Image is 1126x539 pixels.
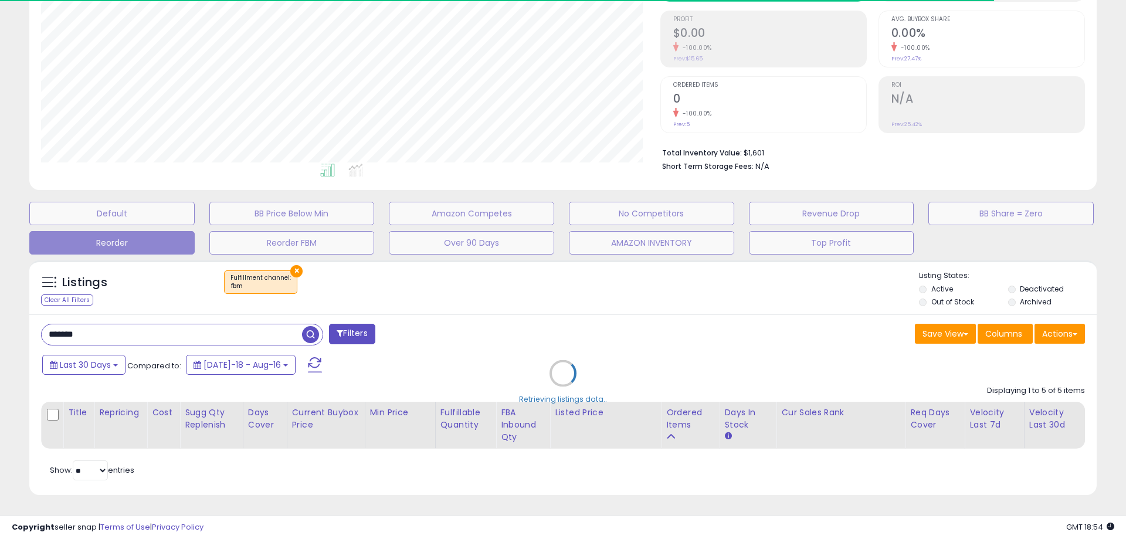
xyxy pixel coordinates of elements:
[12,521,55,533] strong: Copyright
[891,16,1084,23] span: Avg. Buybox Share
[389,202,554,225] button: Amazon Competes
[209,202,375,225] button: BB Price Below Min
[891,92,1084,108] h2: N/A
[662,148,742,158] b: Total Inventory Value:
[100,521,150,533] a: Terms of Use
[891,55,921,62] small: Prev: 27.47%
[29,202,195,225] button: Default
[519,394,607,404] div: Retrieving listings data..
[673,121,690,128] small: Prev: 5
[679,109,712,118] small: -100.00%
[389,231,554,255] button: Over 90 Days
[928,202,1094,225] button: BB Share = Zero
[673,55,703,62] small: Prev: $15.65
[749,202,914,225] button: Revenue Drop
[749,231,914,255] button: Top Profit
[673,92,866,108] h2: 0
[891,121,922,128] small: Prev: 25.42%
[662,145,1076,159] li: $1,601
[12,522,204,533] div: seller snap | |
[891,26,1084,42] h2: 0.00%
[569,231,734,255] button: AMAZON INVENTORY
[152,521,204,533] a: Privacy Policy
[209,231,375,255] button: Reorder FBM
[569,202,734,225] button: No Competitors
[891,82,1084,89] span: ROI
[897,43,930,52] small: -100.00%
[1066,521,1114,533] span: 2025-09-16 18:54 GMT
[29,231,195,255] button: Reorder
[679,43,712,52] small: -100.00%
[662,161,754,171] b: Short Term Storage Fees:
[755,161,769,172] span: N/A
[673,26,866,42] h2: $0.00
[673,82,866,89] span: Ordered Items
[673,16,866,23] span: Profit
